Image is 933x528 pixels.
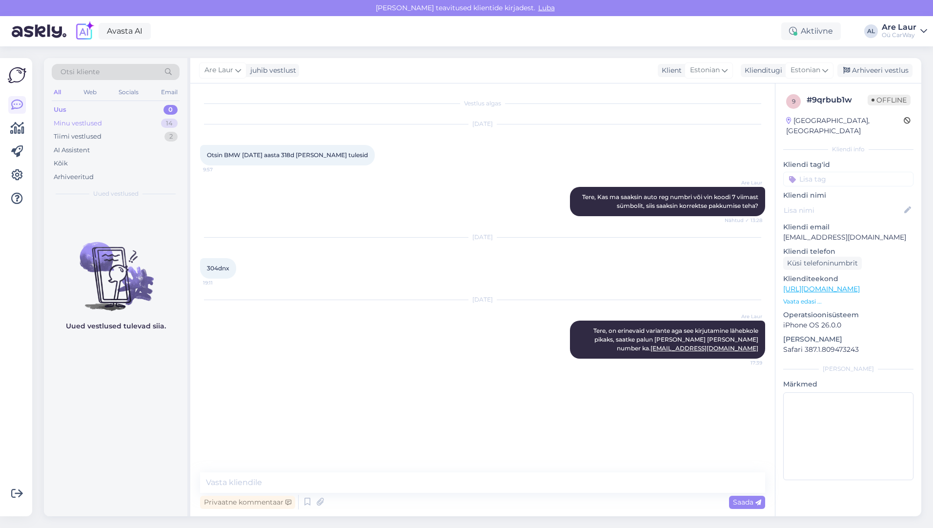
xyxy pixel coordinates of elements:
span: Estonian [690,65,720,76]
div: Web [81,86,99,99]
div: AL [864,24,878,38]
span: Otsin BMW [DATE] aasta 318d [PERSON_NAME] tulesid [207,151,368,159]
div: 14 [161,119,178,128]
div: juhib vestlust [246,65,296,76]
div: Tiimi vestlused [54,132,101,142]
span: 9 [792,98,795,105]
span: Luba [535,3,558,12]
a: [EMAIL_ADDRESS][DOMAIN_NAME] [650,345,758,352]
div: AI Assistent [54,145,90,155]
span: Saada [733,498,761,507]
span: Offline [868,95,911,105]
span: Tere, on erinevaid variante aga see kirjutamine lähebkole pikaks, saatke palun [PERSON_NAME] [PER... [593,327,760,352]
p: [PERSON_NAME] [783,334,913,345]
span: Are Laur [726,179,762,186]
span: Uued vestlused [93,189,139,198]
div: Kliendi info [783,145,913,154]
div: Aktiivne [781,22,841,40]
img: Askly Logo [8,66,26,84]
span: 19:11 [203,279,240,286]
span: Nähtud ✓ 13:28 [725,217,762,224]
span: Otsi kliente [61,67,100,77]
a: [URL][DOMAIN_NAME] [783,284,860,293]
p: Uued vestlused tulevad siia. [66,321,166,331]
div: [DATE] [200,120,765,128]
p: Klienditeekond [783,274,913,284]
div: Oü CarWay [882,31,916,39]
div: Klient [658,65,682,76]
div: Arhiveeritud [54,172,94,182]
a: Avasta AI [99,23,151,40]
div: [DATE] [200,295,765,304]
div: 2 [164,132,178,142]
div: [DATE] [200,233,765,242]
div: Uus [54,105,66,115]
p: Safari 387.1.809473243 [783,345,913,355]
img: No chats [44,224,187,312]
div: Arhiveeri vestlus [837,64,913,77]
div: Klienditugi [741,65,782,76]
p: Kliendi tag'id [783,160,913,170]
p: Operatsioonisüsteem [783,310,913,320]
div: Küsi telefoninumbrit [783,257,862,270]
div: Email [159,86,180,99]
input: Lisa tag [783,172,913,186]
span: Are Laur [726,313,762,320]
p: Märkmed [783,379,913,389]
p: Kliendi nimi [783,190,913,201]
p: [EMAIL_ADDRESS][DOMAIN_NAME] [783,232,913,243]
div: Kõik [54,159,68,168]
p: iPhone OS 26.0.0 [783,320,913,330]
div: # 9qrbub1w [807,94,868,106]
div: Minu vestlused [54,119,102,128]
div: 0 [163,105,178,115]
span: 304dnx [207,264,229,272]
div: [GEOGRAPHIC_DATA], [GEOGRAPHIC_DATA] [786,116,904,136]
div: Vestlus algas [200,99,765,108]
span: Estonian [791,65,820,76]
p: Kliendi email [783,222,913,232]
div: [PERSON_NAME] [783,365,913,373]
div: Are Laur [882,23,916,31]
span: Tere, Kas ma saaksin auto reg numbri või vin koodi 7 viimast sümbolit, siis saaksin korrektse pak... [582,193,760,209]
p: Vaata edasi ... [783,297,913,306]
div: Socials [117,86,141,99]
input: Lisa nimi [784,205,902,216]
a: Are LaurOü CarWay [882,23,927,39]
div: All [52,86,63,99]
span: 17:39 [726,359,762,366]
img: explore-ai [74,21,95,41]
p: Kliendi telefon [783,246,913,257]
div: Privaatne kommentaar [200,496,295,509]
span: Are Laur [204,65,233,76]
span: 9:57 [203,166,240,173]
